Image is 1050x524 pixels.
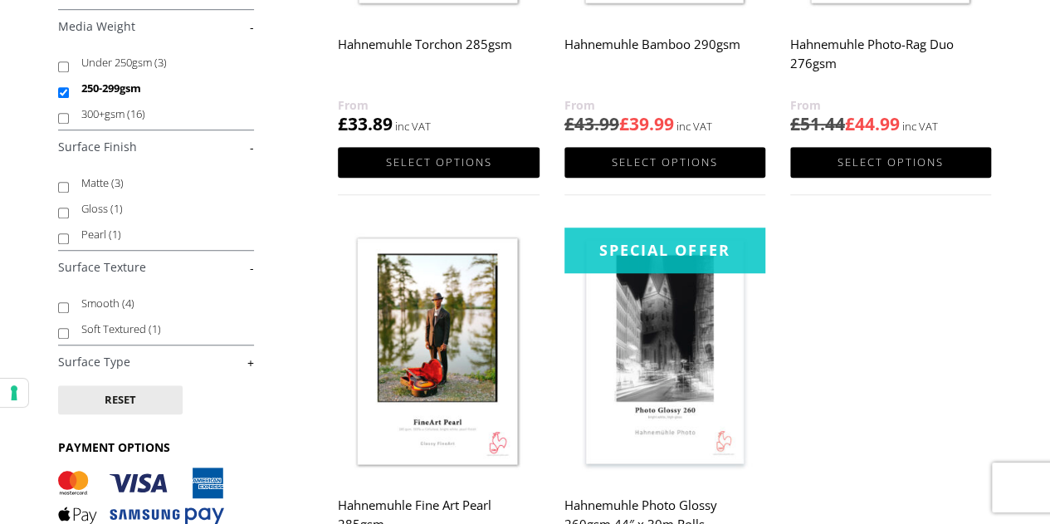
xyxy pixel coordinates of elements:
a: Select options for “Hahnemuhle Bamboo 290gsm” [564,147,765,178]
label: Soft Textured [81,316,238,342]
img: Hahnemuhle Fine Art Pearl 285gsm [338,228,539,479]
h3: PAYMENT OPTIONS [58,439,254,455]
span: (1) [109,227,121,242]
label: 300+gsm [81,101,238,127]
label: Matte [81,170,238,196]
span: £ [845,112,855,135]
h4: Media Weight [58,9,254,42]
a: Select options for “Hahnemuhle Torchon 285gsm” [338,147,539,178]
label: Pearl [81,222,238,247]
span: £ [619,112,629,135]
span: (4) [122,296,134,311]
h2: Hahnemuhle Photo-Rag Duo 276gsm [790,29,991,95]
a: + [58,355,254,370]
span: £ [338,112,348,135]
span: (1) [149,321,161,336]
span: (16) [127,106,145,121]
bdi: 51.44 [790,112,845,135]
h4: Surface Texture [58,250,254,283]
h4: Surface Type [58,345,254,378]
a: - [58,140,254,155]
label: 250-299gsm [81,76,238,101]
span: (1) [110,201,123,216]
a: - [58,260,254,276]
bdi: 33.89 [338,112,393,135]
label: Under 250gsm [81,50,238,76]
div: Special Offer [564,228,765,273]
h2: Hahnemuhle Bamboo 290gsm [564,29,765,95]
label: Smooth [81,291,238,316]
a: Select options for “Hahnemuhle Photo-Rag Duo 276gsm” [790,147,991,178]
bdi: 43.99 [564,112,619,135]
span: (3) [154,55,167,70]
h2: Hahnemuhle Torchon 285gsm [338,29,539,95]
bdi: 39.99 [619,112,674,135]
a: - [58,19,254,35]
button: Reset [58,385,183,414]
span: (3) [111,175,124,190]
span: £ [564,112,574,135]
h4: Surface Finish [58,130,254,163]
img: Hahnemuhle Photo Glossy 260gsm 44" x 30m Rolls [564,228,765,479]
bdi: 44.99 [845,112,900,135]
label: Gloss [81,196,238,222]
span: £ [790,112,800,135]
